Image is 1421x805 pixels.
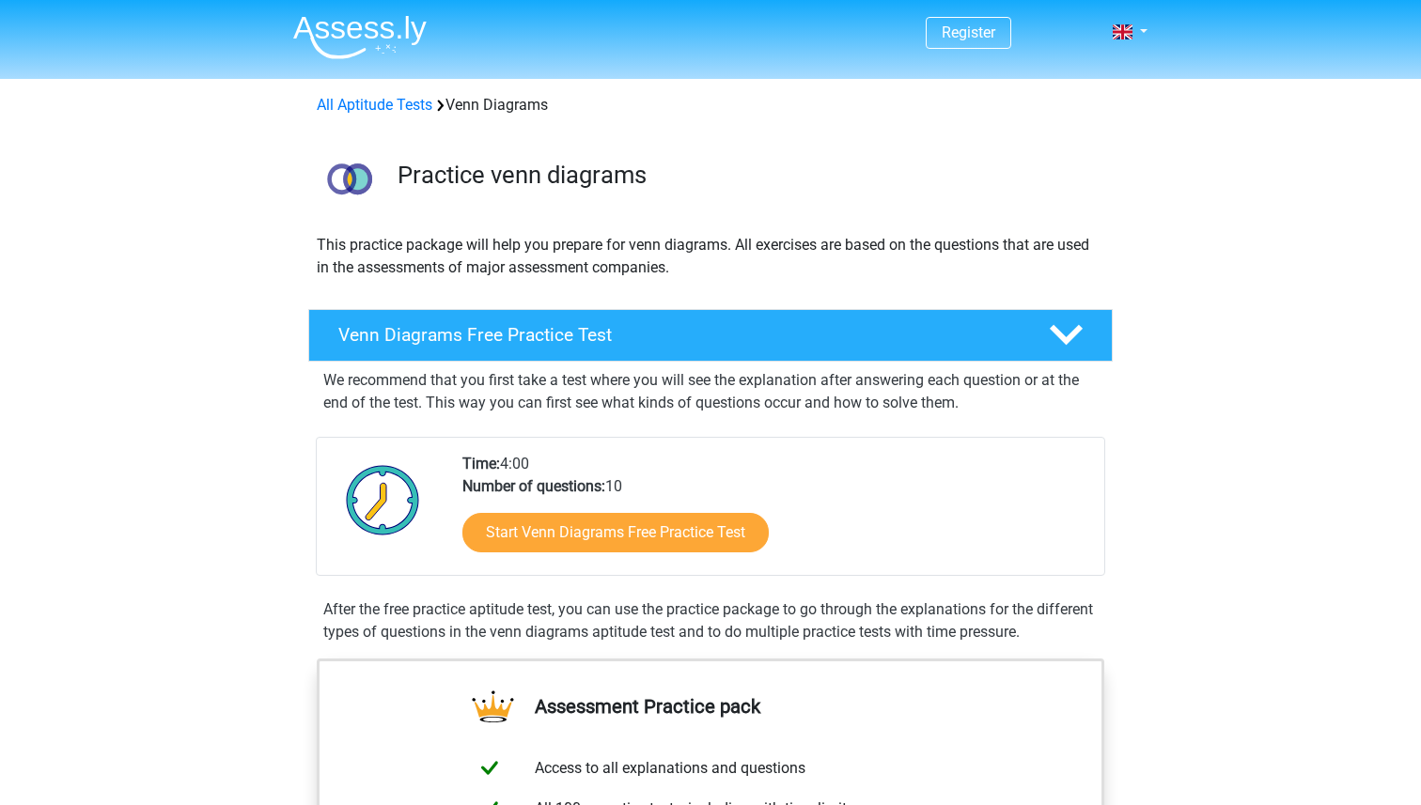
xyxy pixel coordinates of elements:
a: Venn Diagrams Free Practice Test [301,309,1120,362]
div: 4:00 10 [448,453,1103,575]
h4: Venn Diagrams Free Practice Test [338,324,1019,346]
a: Start Venn Diagrams Free Practice Test [462,513,769,552]
h3: Practice venn diagrams [398,161,1098,190]
div: After the free practice aptitude test, you can use the practice package to go through the explana... [316,598,1105,643]
p: This practice package will help you prepare for venn diagrams. All exercises are based on the que... [317,234,1104,279]
img: Clock [336,453,430,547]
a: Register [942,23,995,41]
div: Venn Diagrams [309,94,1112,116]
a: All Aptitude Tests [317,96,432,114]
b: Number of questions: [462,477,605,495]
img: Assessly [293,15,427,59]
b: Time: [462,455,500,472]
p: We recommend that you first take a test where you will see the explanation after answering each q... [323,369,1098,414]
img: venn diagrams [309,139,389,219]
